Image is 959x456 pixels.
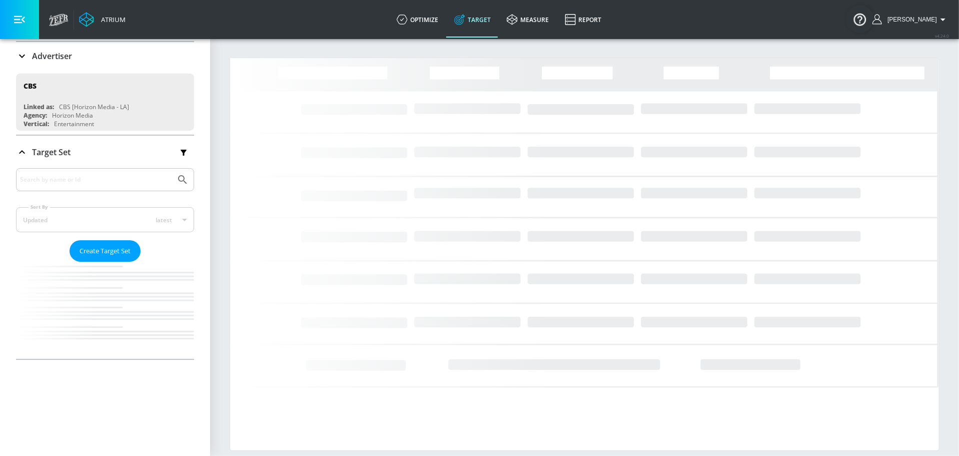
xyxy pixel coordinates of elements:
span: latest [156,216,172,224]
div: CBS [Horizon Media - LA] [59,103,129,111]
div: Vertical: [24,120,49,128]
div: CBS [24,81,37,91]
a: measure [499,2,557,38]
input: Search by name or Id [20,173,172,186]
button: Create Target Set [70,240,141,262]
div: CBSLinked as:CBS [Horizon Media - LA]Agency:Horizon MediaVertical:Entertainment [16,74,194,131]
span: login as: samantha.yip@zefr.com [883,16,937,23]
a: Target [446,2,499,38]
div: Atrium [97,15,126,24]
div: Horizon Media [52,111,93,120]
a: optimize [389,2,446,38]
div: Target Set [16,168,194,359]
div: Agency: [24,111,47,120]
button: Open Resource Center [846,5,874,33]
span: Create Target Set [80,245,131,257]
div: Advertiser [16,42,194,70]
span: v 4.24.0 [935,33,949,39]
label: Sort By [29,204,50,210]
div: Updated [23,216,48,224]
nav: list of Target Set [16,262,194,359]
p: Advertiser [32,51,72,62]
div: Target Set [16,136,194,169]
button: [PERSON_NAME] [872,14,949,26]
p: Target Set [32,147,71,158]
a: Report [557,2,609,38]
div: Linked as: [24,103,54,111]
a: Atrium [79,12,126,27]
div: Entertainment [54,120,94,128]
